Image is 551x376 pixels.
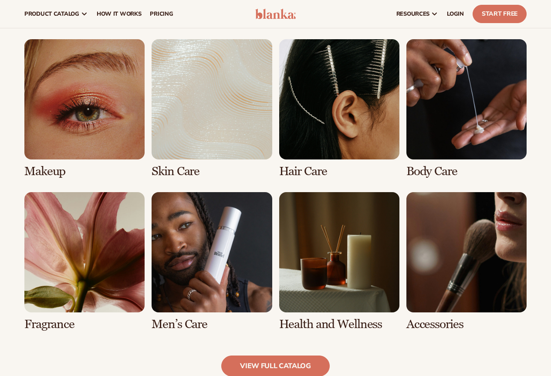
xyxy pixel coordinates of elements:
span: pricing [150,10,173,17]
span: product catalog [24,10,79,17]
div: 1 / 8 [24,39,145,178]
h3: Body Care [406,165,527,178]
a: Start Free [473,5,527,23]
div: 4 / 8 [406,39,527,178]
div: 6 / 8 [152,192,272,331]
span: resources [396,10,429,17]
h3: Hair Care [279,165,399,178]
span: LOGIN [447,10,464,17]
h3: Makeup [24,165,145,178]
div: 8 / 8 [406,192,527,331]
img: logo [255,9,296,19]
div: 2 / 8 [152,39,272,178]
div: 7 / 8 [279,192,399,331]
div: 5 / 8 [24,192,145,331]
h3: Skin Care [152,165,272,178]
span: How It Works [97,10,142,17]
div: 3 / 8 [279,39,399,178]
